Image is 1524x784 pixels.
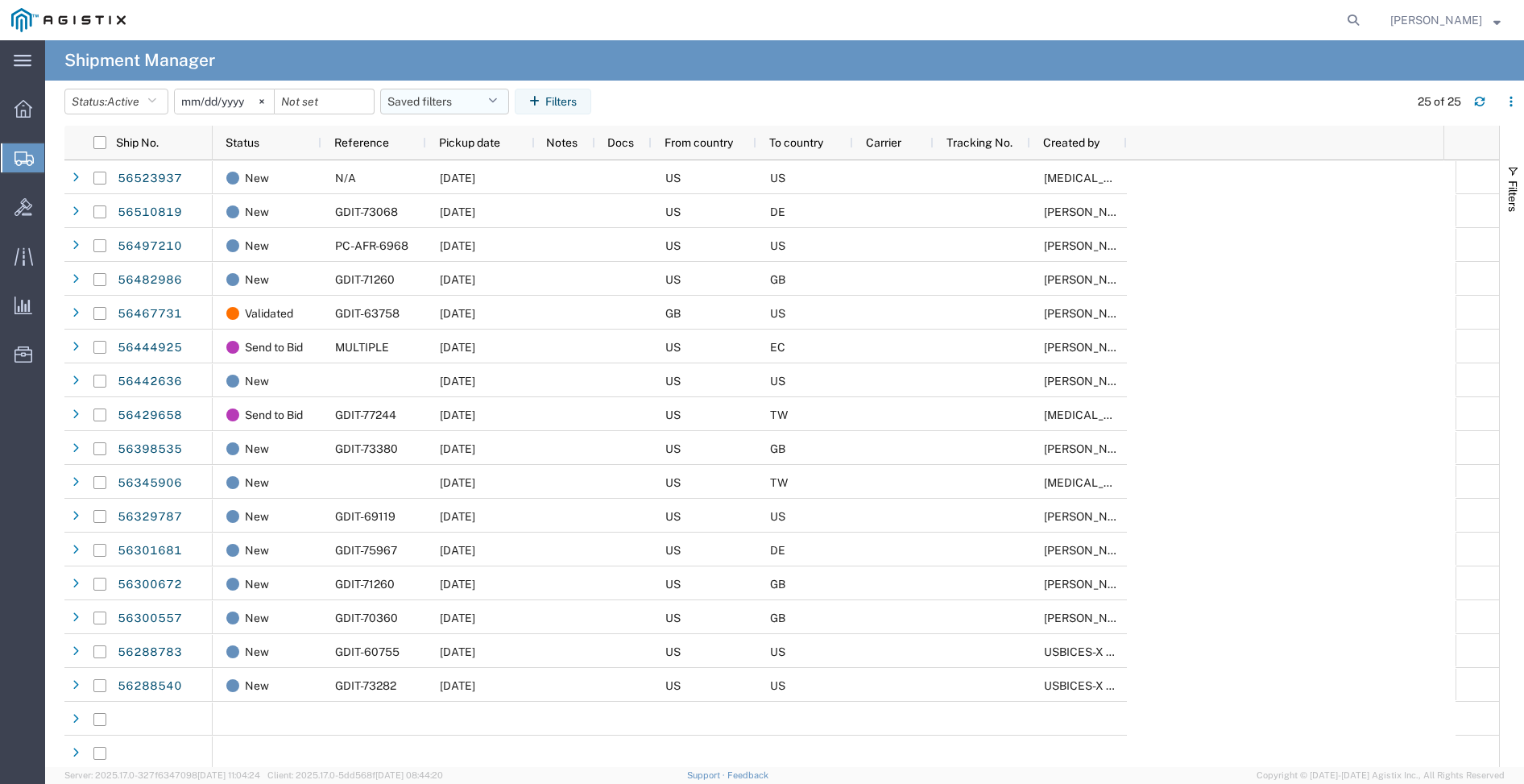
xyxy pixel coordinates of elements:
span: Server: 2025.17.0-327f6347098 [64,770,260,780]
span: New [245,567,269,601]
button: [PERSON_NAME] [1389,10,1501,30]
a: 56523937 [117,166,183,192]
span: GDIT-77244 [335,409,396,421]
span: Send to Bid [245,330,303,364]
input: Not set [275,89,374,114]
span: Filters [1506,180,1519,212]
span: GDIT-69119 [335,510,395,523]
span: US [665,578,681,591]
span: Mitchell Mattocks [1044,544,1136,557]
a: Feedback [727,770,768,780]
span: 08/19/2025 [440,172,475,185]
span: US [665,172,681,185]
span: US [665,341,681,354]
span: GDIT-70360 [335,612,398,624]
span: US [770,645,785,658]
span: Docs [607,136,634,149]
span: 08/05/2025 [440,442,475,455]
span: US [665,273,681,286]
a: 56301681 [117,538,183,564]
span: 07/31/2025 [440,578,475,591]
span: US [770,239,785,252]
span: Stuart Packer [1044,307,1136,320]
span: Alexia Massiah-Alexis [1044,476,1323,489]
a: 56510819 [117,200,183,226]
span: US [770,679,785,692]
span: New [245,263,269,297]
img: logo [11,8,126,32]
h4: Shipment Manager [64,40,215,81]
a: 56442636 [117,369,183,395]
div: 25 of 25 [1418,93,1461,110]
span: Mitchell Mattocks [1044,612,1136,624]
span: US [665,409,681,421]
button: Saved filters [380,89,509,114]
span: Created by [1043,136,1100,149]
a: 56429658 [117,403,183,429]
span: US [770,172,785,185]
button: Filters [515,89,591,114]
span: GDIT-73068 [335,205,398,218]
span: New [245,432,269,466]
span: 07/24/2025 [440,679,475,692]
span: DE [770,205,785,218]
span: To country [769,136,823,149]
a: 56482986 [117,268,183,293]
span: US [770,375,785,388]
span: 08/20/2025 [440,341,475,354]
span: 08/14/2025 [440,239,475,252]
span: [DATE] 08:44:20 [375,770,443,780]
span: GDIT-71260 [335,578,395,591]
span: US [665,645,681,658]
span: US [665,205,681,218]
span: GB [770,578,785,591]
span: Validated [245,297,293,330]
span: Reference [334,136,389,149]
span: 08/13/2025 [440,273,475,286]
span: New [245,161,269,195]
span: US [665,679,681,692]
a: Support [687,770,727,780]
span: PC-AFR-6968 [335,239,408,252]
span: Mitchell Mattocks [1044,510,1136,523]
span: US [665,375,681,388]
span: GDIT-63758 [335,307,400,320]
span: Client: 2025.17.0-5dd568f [267,770,443,780]
span: Dylan Jewell [1044,273,1136,286]
span: New [245,466,269,500]
span: US [770,510,785,523]
a: 56300672 [117,572,183,598]
span: GDIT-60755 [335,645,400,658]
span: GB [770,273,785,286]
span: Carrier [866,136,901,149]
span: US [665,510,681,523]
a: 56497210 [117,234,183,259]
span: MULTIPLE [335,341,389,354]
span: 07/24/2025 [440,645,475,658]
span: US [665,442,681,455]
span: N/A [335,172,356,185]
span: 07/30/2025 [440,476,475,489]
span: Tracking No. [946,136,1013,149]
span: New [245,601,269,635]
a: 56329787 [117,504,183,530]
span: Tim Lawson [1390,11,1482,29]
span: [DATE] 11:04:24 [197,770,260,780]
span: TW [770,409,788,421]
span: Send to Bid [245,398,303,432]
span: Kevin Clark [1044,341,1136,354]
span: New [245,669,269,703]
span: Mitchell Mattocks [1044,578,1136,591]
span: GB [770,442,785,455]
span: Feras Saleh [1044,239,1136,252]
a: 56345906 [117,471,183,496]
span: US [665,544,681,557]
span: Pickup date [439,136,500,149]
span: Status [226,136,259,149]
span: USBICES-X COMSEC COMSEC [1044,679,1205,692]
span: Notes [546,136,578,149]
span: USBICES-X COMSEC COMSEC [1044,645,1205,658]
a: 56288783 [117,640,183,666]
a: 56300557 [117,606,183,632]
span: TW [770,476,788,489]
